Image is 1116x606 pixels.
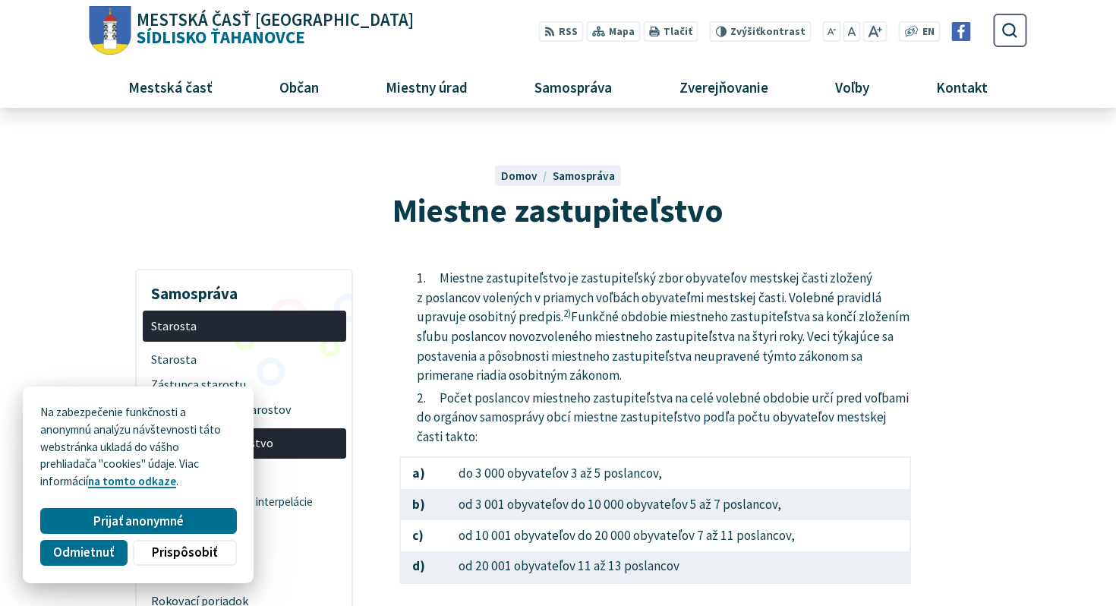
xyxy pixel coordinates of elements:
span: Starosta [151,314,337,339]
span: Tlačiť [664,26,692,38]
a: Starosta [143,347,346,372]
span: Mestská časť [GEOGRAPHIC_DATA] [137,11,414,29]
span: Občan [274,66,325,107]
a: Samospráva [507,66,640,107]
a: Mapa [586,21,640,42]
button: Nastaviť pôvodnú veľkosť písma [843,21,860,42]
a: Zverejňovanie [651,66,796,107]
span: Miestne zastupiteľstvo [392,189,724,231]
button: Prijať anonymné [40,508,236,534]
span: EN [922,24,935,40]
span: Domov [501,169,538,183]
li: Počet poslancov miestneho zastupiteľstva na celé volebné obdobie určí pred voľbami do orgánov sam... [417,389,912,447]
span: Sídlisko Ťahanovce [131,11,414,46]
a: EN [918,24,938,40]
span: Zverejňovanie [673,66,774,107]
td: do 3 000 obyvateľov 3 až 5 poslancov, [447,457,910,489]
td: od 20 001 obyvateľov 11 až 13 poslancov [447,551,910,583]
strong: d) [412,557,425,574]
strong: c) [412,527,424,544]
span: kontrast [730,26,805,38]
span: Voľby [829,66,875,107]
button: Odmietnuť [40,540,127,566]
td: od 10 001 obyvateľov do 20 000 obyvateľov 7 až 11 poslancov, [447,520,910,551]
td: od 3 001 obyvateľov do 10 000 obyvateľov 5 až 7 poslancov, [447,489,910,520]
a: Zástupca starostu [143,372,346,397]
button: Prispôsobiť [133,540,236,566]
span: Miestny úrad [380,66,474,107]
sup: 2) [563,307,571,319]
a: Samospráva [553,169,615,183]
li: Miestne zastupiteľstvo je zastupiteľský zbor obyvateľov mestskej časti zložený z poslancov volený... [417,269,912,386]
a: Miestny úrad [358,66,496,107]
button: Zväčšiť veľkosť písma [863,21,887,42]
span: Kontakt [930,66,993,107]
strong: a) [412,465,425,481]
span: Zástupca starostu [151,372,337,397]
a: Starosta [143,311,346,342]
span: Starosta [151,347,337,372]
a: Kontakt [908,66,1015,107]
button: Zvýšiťkontrast [710,21,811,42]
span: Zvýšiť [730,25,760,38]
p: Na zabezpečenie funkčnosti a anonymnú analýzu návštevnosti táto webstránka ukladá do vášho prehli... [40,404,236,491]
a: Občan [252,66,347,107]
a: RSS [538,21,583,42]
img: Prejsť na Facebook stránku [952,22,971,41]
a: Domov [501,169,553,183]
span: RSS [559,24,578,40]
a: na tomto odkaze [88,474,176,488]
span: Samospráva [529,66,618,107]
button: Tlačiť [643,21,698,42]
button: Zmenšiť veľkosť písma [822,21,840,42]
h3: Samospráva [143,273,346,305]
span: Mapa [609,24,635,40]
img: Prejsť na domovskú stránku [89,6,131,55]
span: Mestská časť [123,66,219,107]
strong: b) [412,496,425,513]
span: Prijať anonymné [93,513,184,529]
span: Prispôsobiť [152,544,217,560]
a: Voľby [807,66,897,107]
a: Logo Sídlisko Ťahanovce, prejsť na domovskú stránku. [89,6,413,55]
a: Mestská časť [101,66,241,107]
span: Odmietnuť [53,544,114,560]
